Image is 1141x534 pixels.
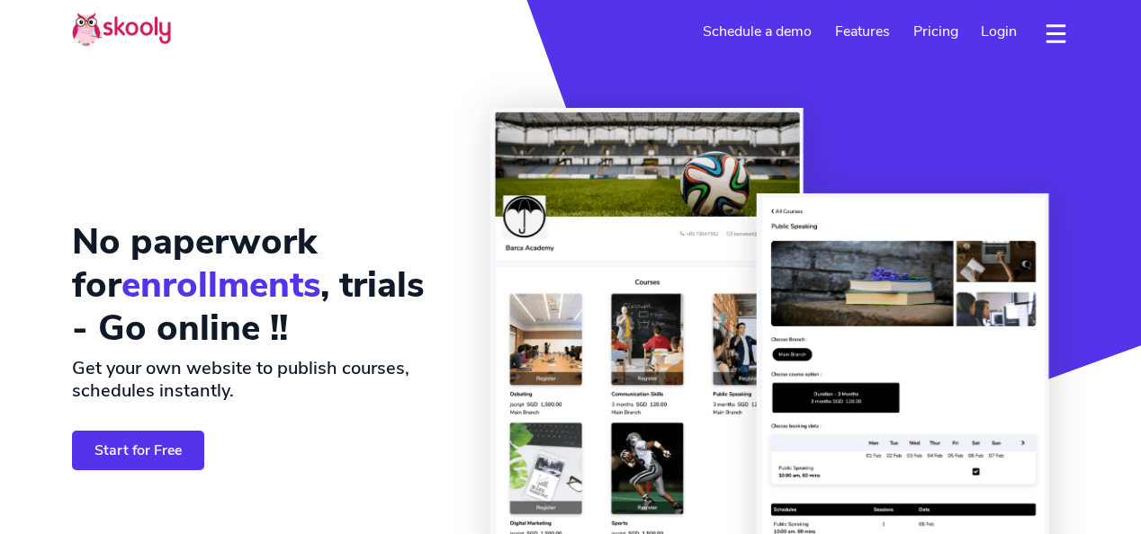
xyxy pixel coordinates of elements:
span: enrollments [121,261,320,309]
h2: Get your own website to publish courses, schedules instantly. [72,357,442,402]
a: Start for Free [72,431,204,469]
a: Pricing [902,17,970,46]
h1: No paperwork for , trials - Go online !! [72,220,442,350]
span: Pricing [913,22,958,41]
span: Login [981,22,1017,41]
img: Skooly [72,12,171,47]
a: Schedule a demo [692,17,824,46]
a: Features [823,17,902,46]
button: dropdown menu [1043,13,1069,54]
a: Login [969,17,1029,46]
